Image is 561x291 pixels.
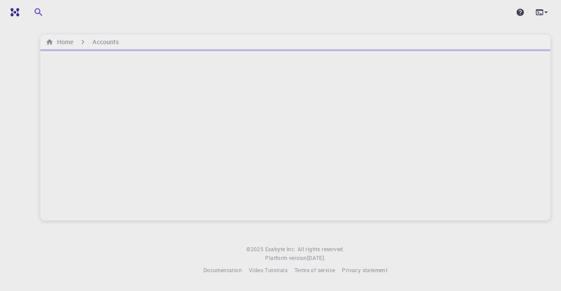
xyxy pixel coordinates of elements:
span: Platform version [265,254,307,263]
span: All rights reserved. [298,245,344,254]
h6: Accounts [92,37,119,47]
h6: Home [53,37,73,47]
a: Exabyte Inc. [265,245,296,254]
a: Privacy statement [342,266,387,275]
span: Terms of service [295,266,335,273]
span: Privacy statement [342,266,387,273]
a: [DATE]. [307,254,326,263]
span: [DATE] . [307,254,326,261]
span: Video Tutorials [249,266,288,273]
a: Terms of service [295,266,335,275]
span: Exabyte Inc. [265,245,296,252]
nav: breadcrumb [44,37,121,47]
span: Documentation [203,266,242,273]
span: © 2025 [246,245,265,254]
img: logo [7,8,19,17]
a: Video Tutorials [249,266,288,275]
a: Documentation [203,266,242,275]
